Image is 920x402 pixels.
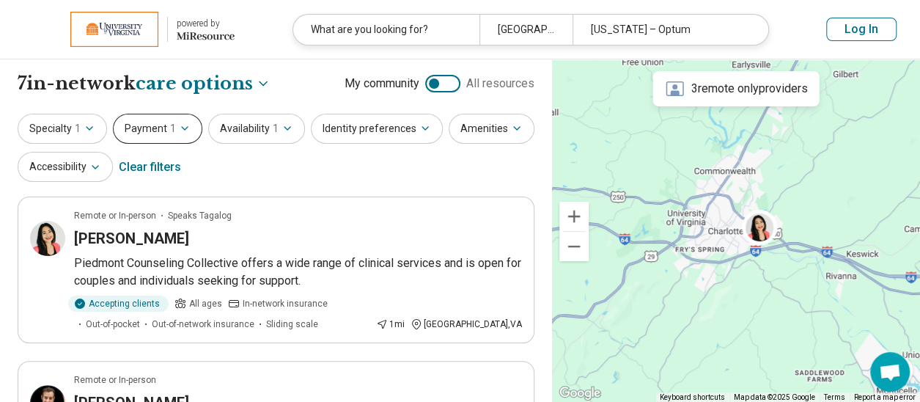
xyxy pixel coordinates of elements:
span: Sliding scale [266,318,318,331]
a: University of Virginiapowered by [23,12,235,47]
span: care options [136,71,253,96]
div: 1 mi [376,318,405,331]
h1: 7 in-network [18,71,271,96]
div: powered by [177,17,235,30]
div: Accepting clients [68,296,169,312]
button: Availability1 [208,114,305,144]
div: Clear filters [119,150,181,185]
img: University of Virginia [70,12,158,47]
button: Payment1 [113,114,202,144]
p: Remote or In-person [74,373,156,387]
div: [GEOGRAPHIC_DATA], [GEOGRAPHIC_DATA] [479,15,573,45]
button: Accessibility [18,152,113,182]
div: [US_STATE] – Optum [573,15,759,45]
span: In-network insurance [243,297,328,310]
span: All resources [466,75,534,92]
button: Specialty1 [18,114,107,144]
span: Out-of-network insurance [152,318,254,331]
button: Zoom in [559,202,589,231]
a: Report a map error [854,393,916,401]
p: Piedmont Counseling Collective offers a wide range of clinical services and is open for couples a... [74,255,522,290]
span: 1 [273,121,279,136]
button: Amenities [449,114,534,144]
h3: [PERSON_NAME] [74,228,189,249]
div: [GEOGRAPHIC_DATA] , VA [411,318,522,331]
span: Out-of-pocket [86,318,140,331]
span: 1 [170,121,176,136]
div: What are you looking for? [293,15,479,45]
span: All ages [189,297,222,310]
span: Speaks Tagalog [168,209,232,222]
span: My community [345,75,419,92]
p: Remote or In-person [74,209,156,222]
span: 1 [75,121,81,136]
a: Terms (opens in new tab) [824,393,845,401]
span: Map data ©2025 Google [734,393,815,401]
button: Care options [136,71,271,96]
button: Zoom out [559,232,589,261]
div: Open chat [870,352,910,392]
div: 3 remote only providers [653,71,820,106]
button: Identity preferences [311,114,443,144]
button: Log In [826,18,897,41]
